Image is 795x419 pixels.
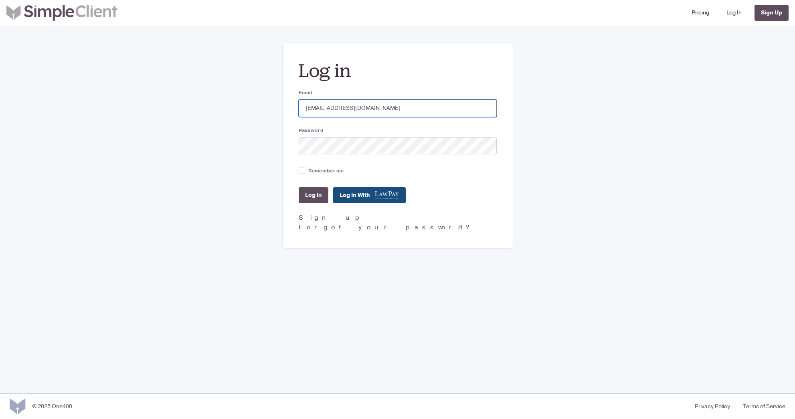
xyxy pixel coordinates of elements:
[299,89,497,96] label: Email
[308,167,344,174] label: Remember me
[299,59,497,83] h2: Log in
[688,402,736,411] a: Privacy Policy
[723,3,745,22] a: Log In
[299,127,497,134] label: Password
[299,187,328,203] input: Log in
[299,213,364,222] a: Sign up
[299,99,497,117] input: you@example.com
[755,5,789,21] a: Sign Up
[299,223,472,232] a: Forgot your password?
[333,187,406,203] a: Log In With
[736,402,785,411] a: Terms of Service
[688,3,712,22] a: Pricing
[32,402,72,411] div: © 2025 One400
